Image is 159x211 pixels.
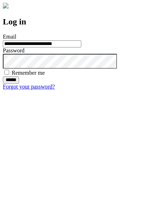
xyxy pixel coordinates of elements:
[3,47,24,53] label: Password
[3,17,156,27] h2: Log in
[3,84,55,90] a: Forgot your password?
[3,34,16,40] label: Email
[3,3,8,8] img: logo-4e3dc11c47720685a147b03b5a06dd966a58ff35d612b21f08c02c0306f2b779.png
[12,70,45,76] label: Remember me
